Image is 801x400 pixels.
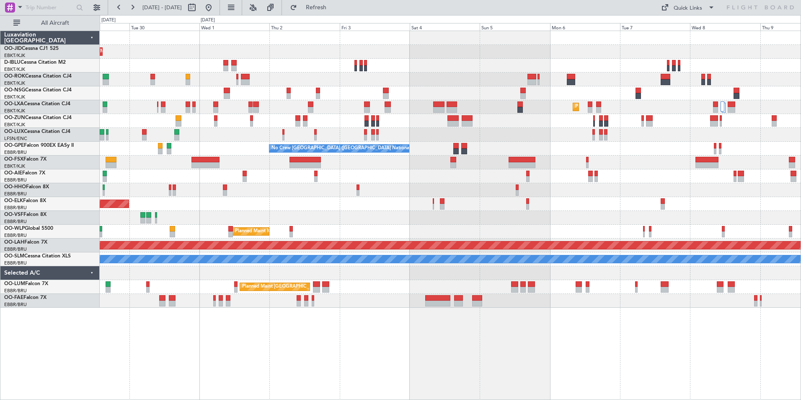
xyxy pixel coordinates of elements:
[4,46,59,51] a: OO-JIDCessna CJ1 525
[4,198,46,203] a: OO-ELKFalcon 8X
[4,115,25,120] span: OO-ZUN
[4,184,26,190] span: OO-HHO
[575,101,673,113] div: Planned Maint Kortrijk-[GEOGRAPHIC_DATA]
[4,177,27,183] a: EBBR/BRU
[4,74,72,79] a: OO-ROKCessna Citation CJ4
[4,226,25,231] span: OO-WLP
[201,17,215,24] div: [DATE]
[4,143,24,148] span: OO-GPE
[4,80,25,86] a: EBKT/KJK
[4,232,27,239] a: EBBR/BRU
[4,246,27,252] a: EBBR/BRU
[4,66,25,73] a: EBKT/KJK
[4,281,25,286] span: OO-LUM
[4,129,24,134] span: OO-LUX
[242,281,394,293] div: Planned Maint [GEOGRAPHIC_DATA] ([GEOGRAPHIC_DATA] National)
[674,4,702,13] div: Quick Links
[340,23,410,31] div: Fri 3
[129,23,199,31] div: Tue 30
[550,23,620,31] div: Mon 6
[4,212,47,217] a: OO-VSFFalcon 8X
[4,157,47,162] a: OO-FSXFalcon 7X
[4,149,27,156] a: EBBR/BRU
[4,108,25,114] a: EBKT/KJK
[4,101,70,106] a: OO-LXACessna Citation CJ4
[4,157,23,162] span: OO-FSX
[4,288,27,294] a: EBBR/BRU
[299,5,334,10] span: Refresh
[269,23,339,31] div: Thu 2
[4,260,27,266] a: EBBR/BRU
[4,295,23,300] span: OO-FAE
[4,198,23,203] span: OO-ELK
[620,23,690,31] div: Tue 7
[4,240,47,245] a: OO-LAHFalcon 7X
[4,254,71,259] a: OO-SLMCessna Citation XLS
[4,129,70,134] a: OO-LUXCessna Citation CJ4
[690,23,760,31] div: Wed 8
[410,23,480,31] div: Sat 4
[286,1,336,14] button: Refresh
[235,225,295,238] div: Planned Maint Milan (Linate)
[4,301,27,308] a: EBBR/BRU
[4,281,48,286] a: OO-LUMFalcon 7X
[4,205,27,211] a: EBBR/BRU
[199,23,269,31] div: Wed 1
[4,212,23,217] span: OO-VSF
[4,143,74,148] a: OO-GPEFalcon 900EX EASy II
[4,115,72,120] a: OO-ZUNCessna Citation CJ4
[4,254,24,259] span: OO-SLM
[142,4,182,11] span: [DATE] - [DATE]
[4,60,66,65] a: D-IBLUCessna Citation M2
[4,135,27,142] a: LFSN/ENC
[4,94,25,100] a: EBKT/KJK
[4,226,53,231] a: OO-WLPGlobal 5500
[9,16,91,30] button: All Aircraft
[4,88,72,93] a: OO-NSGCessna Citation CJ4
[4,184,49,190] a: OO-HHOFalcon 8X
[101,17,116,24] div: [DATE]
[4,52,25,59] a: EBKT/KJK
[4,171,22,176] span: OO-AIE
[4,74,25,79] span: OO-ROK
[4,218,27,225] a: EBBR/BRU
[4,171,45,176] a: OO-AIEFalcon 7X
[4,88,25,93] span: OO-NSG
[22,20,88,26] span: All Aircraft
[4,295,47,300] a: OO-FAEFalcon 7X
[4,163,25,169] a: EBKT/KJK
[4,46,22,51] span: OO-JID
[480,23,550,31] div: Sun 5
[4,101,24,106] span: OO-LXA
[657,1,719,14] button: Quick Links
[271,142,412,155] div: No Crew [GEOGRAPHIC_DATA] ([GEOGRAPHIC_DATA] National)
[26,1,74,14] input: Trip Number
[4,122,25,128] a: EBKT/KJK
[4,60,21,65] span: D-IBLU
[4,240,24,245] span: OO-LAH
[4,191,27,197] a: EBBR/BRU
